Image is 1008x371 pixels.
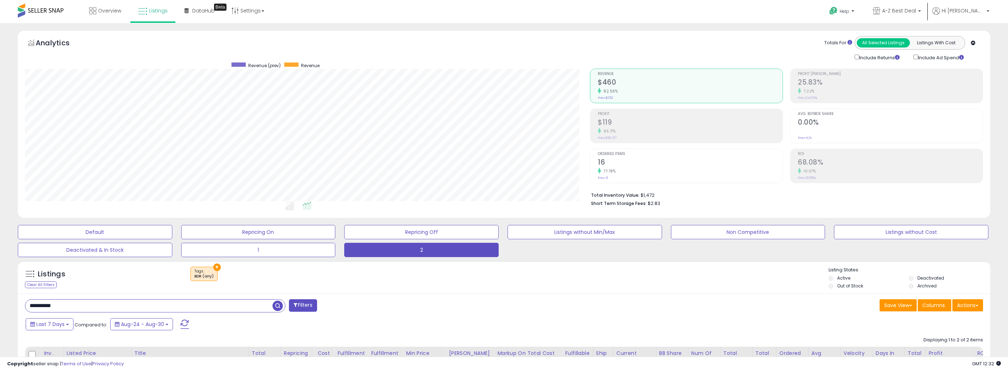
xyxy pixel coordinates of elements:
h2: 68.08% [798,158,983,168]
i: Get Help [829,6,838,15]
button: Listings without Min/Max [508,225,662,239]
div: Velocity [844,350,870,357]
button: Repricing Off [344,225,499,239]
h2: $119 [598,118,783,128]
div: Profit [PERSON_NAME] [929,350,971,365]
p: Listing States: [829,267,991,274]
h2: $460 [598,78,783,88]
span: Revenue [598,72,783,76]
a: Hi [PERSON_NAME] [932,7,989,23]
span: 2025-09-8 12:32 GMT [972,360,1001,367]
div: Days In Stock [876,350,902,365]
span: Help [840,8,849,14]
small: Prev: $60.67 [598,136,616,140]
small: 95.71% [601,129,616,134]
h5: Listings [38,269,65,279]
div: Ordered Items [779,350,805,365]
div: Markup on Total Cost [497,350,559,357]
div: Fulfillment [371,350,400,357]
span: Listings [149,7,168,14]
div: Listed Price [67,350,128,357]
li: $1,472 [591,190,978,199]
label: Active [837,275,850,281]
small: Prev: $252 [598,96,613,100]
span: Ordered Items [598,152,783,156]
div: Totals For [824,40,852,46]
button: Deactivated & In Stock [18,243,172,257]
span: Revenue [301,62,320,69]
label: Archived [917,283,937,289]
div: Total Profit [252,350,278,365]
span: Columns [922,302,945,309]
h2: 16 [598,158,783,168]
a: Privacy Policy [92,360,124,367]
button: Columns [918,299,951,311]
span: Profit [PERSON_NAME] [798,72,983,76]
span: DataHub [192,7,215,14]
button: × [213,264,221,271]
div: Fulfillment Cost [337,350,365,365]
div: Clear All Filters [25,281,57,288]
span: $2.83 [648,200,660,207]
button: Save View [880,299,917,311]
h5: Analytics [36,38,83,50]
span: Aug-24 - Aug-30 [121,321,164,328]
small: 10.07% [801,169,816,174]
small: Prev: 61.85% [798,176,816,180]
div: Include Returns [849,53,908,61]
h2: 0.00% [798,118,983,128]
div: Include Ad Spend [908,53,975,61]
div: Current Buybox Price [616,350,653,365]
div: Title [134,350,246,357]
span: ROI [798,152,983,156]
div: Repricing [284,350,311,357]
button: 1 [181,243,336,257]
button: Filters [289,299,317,312]
b: Total Inventory Value: [591,192,640,198]
div: Tooltip anchor [214,4,226,11]
small: 77.78% [601,169,616,174]
div: BDR (any) [194,274,214,279]
small: 82.56% [601,89,618,94]
div: [PERSON_NAME] [449,350,491,357]
span: A-Z Best Deal [882,7,916,14]
div: BB Share 24h. [659,350,685,365]
div: Displaying 1 to 2 of 2 items [923,337,983,344]
div: ROI [977,350,1003,357]
button: Default [18,225,172,239]
div: Fulfillable Quantity [565,350,590,365]
span: Tags : [194,269,214,279]
small: 7.22% [801,89,815,94]
div: Cost [317,350,331,357]
div: seller snap | | [7,361,124,367]
button: Actions [952,299,983,311]
span: Profit [598,112,783,116]
span: Avg. Buybox Share [798,112,983,116]
button: All Selected Listings [857,38,910,47]
button: 2 [344,243,499,257]
a: Terms of Use [61,360,91,367]
label: Out of Stock [837,283,863,289]
small: Prev: 24.09% [798,96,817,100]
small: Prev: 9 [598,176,608,180]
strong: Copyright [7,360,33,367]
span: Last 7 Days [36,321,65,328]
button: Aug-24 - Aug-30 [110,318,173,330]
div: Num of Comp. [691,350,717,365]
button: Non Competitive [671,225,825,239]
button: Last 7 Days [26,318,73,330]
span: Compared to: [75,321,107,328]
h2: 25.83% [798,78,983,88]
div: Total Rev. [723,350,749,365]
b: Short Term Storage Fees: [591,200,647,206]
div: Inv. value [44,350,61,365]
button: Repricing On [181,225,336,239]
div: Min Price [406,350,443,357]
a: Help [824,1,861,23]
span: Overview [98,7,121,14]
span: Hi [PERSON_NAME] [942,7,984,14]
label: Deactivated [917,275,944,281]
button: Listings without Cost [834,225,988,239]
div: Ship Price [596,350,610,365]
small: Prev: N/A [798,136,812,140]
